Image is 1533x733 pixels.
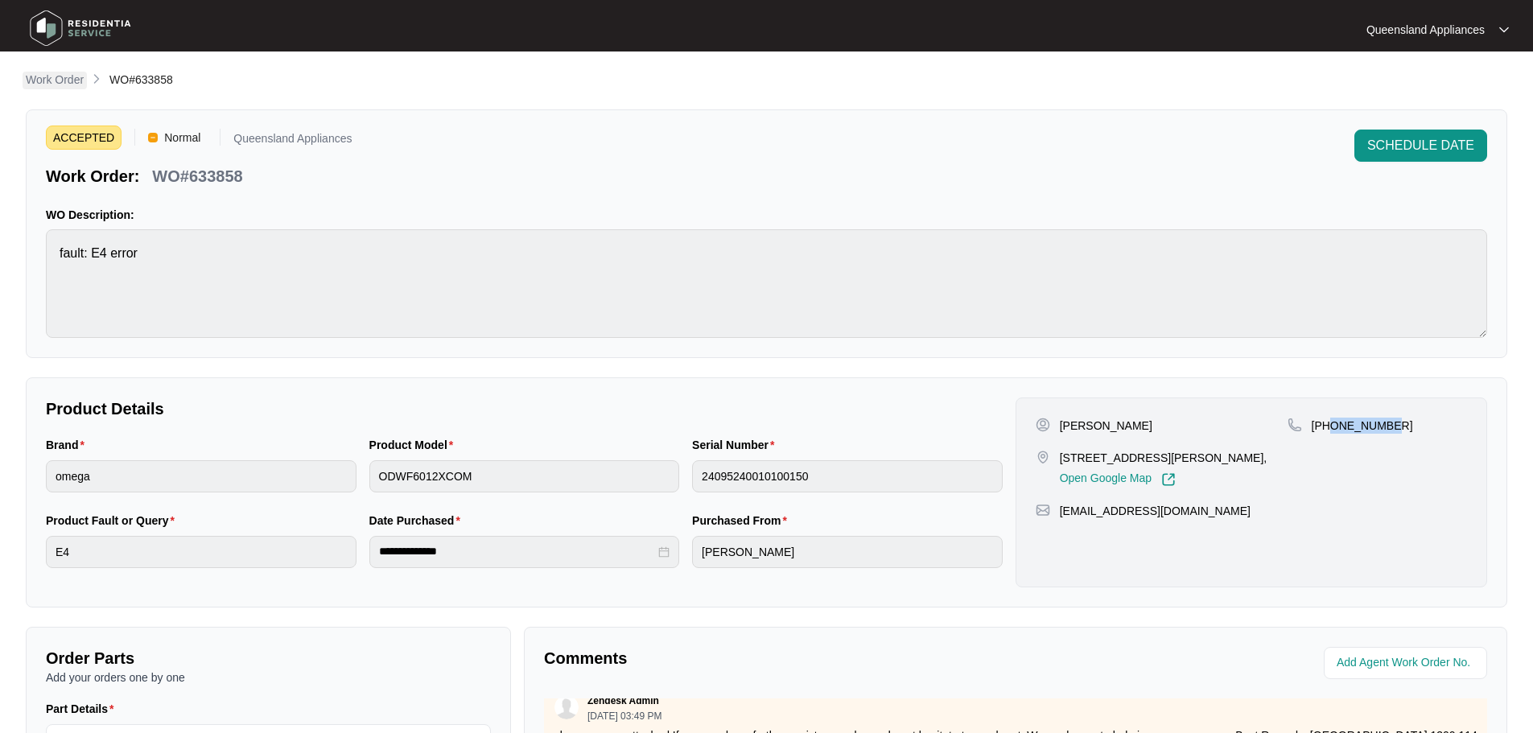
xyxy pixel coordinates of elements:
p: [STREET_ADDRESS][PERSON_NAME], [1060,450,1267,466]
a: Work Order [23,72,87,89]
textarea: fault: E4 error [46,229,1487,338]
label: Product Fault or Query [46,513,181,529]
img: Vercel Logo [148,133,158,142]
label: Product Model [369,437,460,453]
img: user-pin [1036,418,1050,432]
input: Serial Number [692,460,1003,492]
img: map-pin [1036,450,1050,464]
p: Queensland Appliances [1366,22,1485,38]
input: Date Purchased [379,543,656,560]
label: Date Purchased [369,513,467,529]
img: dropdown arrow [1499,26,1509,34]
button: SCHEDULE DATE [1354,130,1487,162]
p: [DATE] 03:49 PM [587,711,661,721]
img: user.svg [554,695,579,719]
label: Brand [46,437,91,453]
p: Comments [544,647,1004,669]
p: Work Order [26,72,84,88]
span: SCHEDULE DATE [1367,136,1474,155]
span: WO#633858 [109,73,173,86]
img: Link-External [1161,472,1176,487]
p: Add your orders one by one [46,669,491,686]
label: Part Details [46,701,121,717]
a: Open Google Map [1060,472,1176,487]
p: WO#633858 [152,165,242,187]
label: Purchased From [692,513,793,529]
p: Work Order: [46,165,139,187]
p: [PERSON_NAME] [1060,418,1152,434]
img: map-pin [1288,418,1302,432]
input: Product Model [369,460,680,492]
input: Add Agent Work Order No. [1337,653,1477,673]
p: Order Parts [46,647,491,669]
input: Purchased From [692,536,1003,568]
img: residentia service logo [24,4,137,52]
img: chevron-right [90,72,103,85]
p: Queensland Appliances [233,133,352,150]
p: Zendesk Admin [587,694,659,707]
input: Brand [46,460,356,492]
span: Normal [158,126,207,150]
label: Serial Number [692,437,781,453]
p: Product Details [46,397,1003,420]
p: [PHONE_NUMBER] [1312,418,1413,434]
input: Product Fault or Query [46,536,356,568]
p: WO Description: [46,207,1487,223]
span: ACCEPTED [46,126,122,150]
img: map-pin [1036,503,1050,517]
p: [EMAIL_ADDRESS][DOMAIN_NAME] [1060,503,1251,519]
